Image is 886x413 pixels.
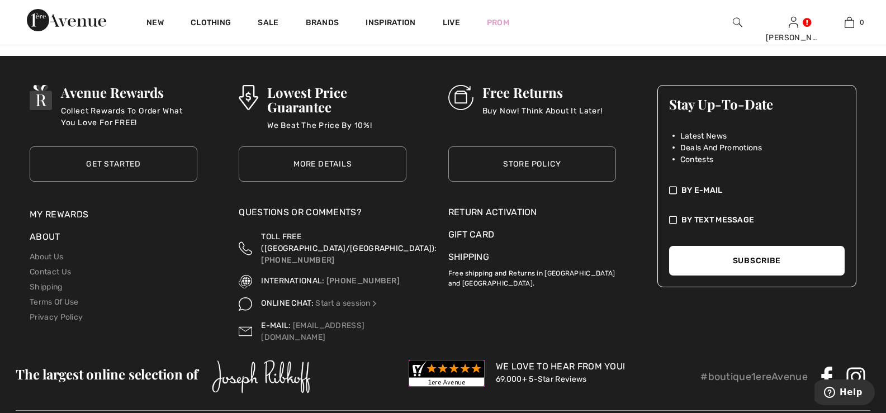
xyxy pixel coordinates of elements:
span: By E-mail [681,184,723,196]
img: My Info [789,16,798,29]
a: [EMAIL_ADDRESS][DOMAIN_NAME] [261,321,364,342]
img: 1ère Avenue [27,9,106,31]
img: Avenue Rewards [30,85,52,110]
a: More Details [239,146,406,182]
p: Collect Rewards To Order What You Love For FREE! [61,105,197,127]
span: E-MAIL: [261,321,291,330]
a: About Us [30,252,63,262]
a: [PHONE_NUMBER] [261,255,334,265]
a: Live [443,17,460,29]
a: Gift Card [448,228,616,241]
h3: Stay Up-To-Date [669,97,845,111]
span: Inspiration [366,18,415,30]
img: Online Chat [239,297,252,311]
span: The largest online selection of [16,365,198,383]
a: My Rewards [30,209,88,220]
p: Buy Now! Think About It Later! [482,105,603,127]
div: We Love To Hear From You! [496,360,626,373]
span: Contests [680,154,713,165]
h3: Lowest Price Guarantee [267,85,407,114]
a: Brands [306,18,339,30]
span: Latest News [680,130,727,142]
img: Toll Free (Canada/US) [239,231,252,266]
a: Shipping [448,251,489,262]
div: [PERSON_NAME] [766,32,821,44]
img: International [239,275,252,288]
img: Joseph Ribkoff [212,360,311,393]
button: Subscribe [669,246,845,276]
a: Privacy Policy [30,312,83,322]
span: 0 [860,17,864,27]
span: By Text Message [681,214,755,226]
p: We Beat The Price By 10%! [267,120,407,142]
img: Free Returns [448,85,473,110]
img: Instagram [846,367,866,387]
a: Sign In [789,17,798,27]
a: Sale [258,18,278,30]
img: search the website [733,16,742,29]
span: INTERNATIONAL: [261,276,324,286]
p: #boutique1ereAvenue [700,369,808,384]
p: Free shipping and Returns in [GEOGRAPHIC_DATA] and [GEOGRAPHIC_DATA]. [448,264,616,288]
span: ONLINE CHAT: [261,298,314,308]
a: Shipping [30,282,62,292]
a: Contact Us [30,267,71,277]
img: Online Chat [371,300,378,307]
img: check [669,214,677,226]
span: TOLL FREE ([GEOGRAPHIC_DATA]/[GEOGRAPHIC_DATA]): [261,232,437,253]
h3: Avenue Rewards [61,85,197,99]
a: 0 [822,16,876,29]
div: Questions or Comments? [239,206,406,225]
a: Start a session [315,298,378,308]
div: About [30,230,197,249]
a: 69,000+ 5-Star Reviews [496,374,587,384]
img: Facebook [817,367,837,387]
a: Get Started [30,146,197,182]
img: Contact us [239,320,252,343]
a: [PHONE_NUMBER] [326,276,400,286]
a: Store Policy [448,146,616,182]
a: Return Activation [448,206,616,219]
img: Lowest Price Guarantee [239,85,258,110]
img: My Bag [845,16,854,29]
img: Customer Reviews [409,360,485,387]
a: Prom [487,17,509,29]
img: check [669,184,677,196]
h3: Free Returns [482,85,603,99]
iframe: Opens a widget where you can find more information [814,379,875,407]
span: Deals And Promotions [680,142,762,154]
a: New [146,18,164,30]
a: Terms Of Use [30,297,79,307]
a: Clothing [191,18,231,30]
